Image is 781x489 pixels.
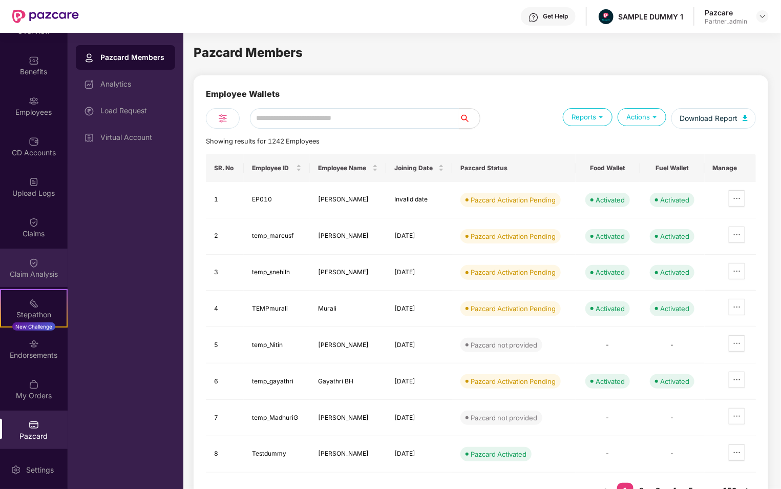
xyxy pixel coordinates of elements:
div: New Challenge [12,322,55,331]
td: 1 [206,182,244,218]
span: - [670,341,674,349]
span: - [670,450,674,457]
img: svg+xml;base64,PHN2ZyB4bWxucz0iaHR0cDovL3d3dy53My5vcmcvMjAwMC9zdmciIHdpZHRoPSIxOSIgaGVpZ2h0PSIxOS... [596,112,606,121]
td: [DATE] [386,327,452,363]
div: Load Request [100,107,167,115]
th: Fuel Wallet [640,154,705,182]
div: Activated [596,267,625,277]
td: [PERSON_NAME] [310,436,386,473]
td: temp_marcusf [244,218,310,255]
div: Pazcard Activation Pending [471,195,556,205]
div: Activated [596,195,625,205]
img: svg+xml;base64,PHN2ZyBpZD0iRGFzaGJvYXJkIiB4bWxucz0iaHR0cDovL3d3dy53My5vcmcvMjAwMC9zdmciIHdpZHRoPS... [84,79,94,90]
img: svg+xml;base64,PHN2ZyBpZD0iVmlydHVhbF9BY2NvdW50IiBkYXRhLW5hbWU9IlZpcnR1YWwgQWNjb3VudCIgeG1sbnM9Im... [84,133,94,143]
th: Employee ID [244,154,310,182]
img: svg+xml;base64,PHN2ZyBpZD0iSGVscC0zMngzMiIgeG1sbnM9Imh0dHA6Ly93d3cudzMub3JnLzIwMDAvc3ZnIiB3aWR0aD... [529,12,539,23]
div: Pazcard Activation Pending [471,267,556,277]
img: svg+xml;base64,PHN2ZyBpZD0iUHJvZmlsZSIgeG1sbnM9Imh0dHA6Ly93d3cudzMub3JnLzIwMDAvc3ZnIiB3aWR0aD0iMj... [84,53,94,63]
button: ellipsis [729,444,745,461]
button: ellipsis [729,263,745,279]
td: temp_Nitin [244,327,310,363]
img: svg+xml;base64,PHN2ZyB4bWxucz0iaHR0cDovL3d3dy53My5vcmcvMjAwMC9zdmciIHdpZHRoPSIxOSIgaGVpZ2h0PSIxOS... [650,112,660,121]
div: Pazcard Activation Pending [471,231,556,241]
td: [DATE] [386,255,452,291]
span: - [606,341,610,349]
th: SR. No [206,154,244,182]
th: Food Wallet [576,154,640,182]
span: ellipsis [729,194,745,202]
img: svg+xml;base64,PHN2ZyBpZD0iU2V0dGluZy0yMHgyMCIgeG1sbnM9Imh0dHA6Ly93d3cudzMub3JnLzIwMDAvc3ZnIiB3aW... [11,465,21,475]
span: - [606,450,610,457]
td: temp_MadhuriG [244,400,310,436]
td: Murali [310,291,386,327]
th: Employee Name [310,154,386,182]
div: Pazcard Members [100,52,167,63]
td: 7 [206,400,244,436]
td: Invalid date [386,182,452,218]
span: Download Report [680,113,737,124]
span: ellipsis [729,376,745,384]
div: Virtual Account [100,133,167,141]
div: Activated [660,231,689,241]
button: ellipsis [729,408,745,424]
td: temp_gayathri [244,363,310,400]
span: search [459,114,480,123]
div: Pazcard not provided [471,413,537,423]
td: Testdummy [244,436,310,473]
td: [PERSON_NAME] [310,327,386,363]
img: svg+xml;base64,PHN2ZyBpZD0iRHJvcGRvd24tMzJ4MzIiIHhtbG5zPSJodHRwOi8vd3d3LnczLm9yZy8yMDAwL3N2ZyIgd2... [758,12,767,21]
button: Download Report [671,108,756,129]
th: Manage [705,154,756,182]
img: svg+xml;base64,PHN2ZyBpZD0iUGF6Y2FyZCIgeG1sbnM9Imh0dHA6Ly93d3cudzMub3JnLzIwMDAvc3ZnIiB3aWR0aD0iMj... [29,420,39,430]
div: Pazcard not provided [471,340,537,350]
div: Pazcare [705,8,747,17]
th: Pazcard Status [452,154,576,182]
div: Partner_admin [705,17,747,26]
span: Employee Name [318,164,370,172]
img: svg+xml;base64,PHN2ZyBpZD0iQ2xhaW0iIHhtbG5zPSJodHRwOi8vd3d3LnczLm9yZy8yMDAwL3N2ZyIgd2lkdGg9IjIwIi... [29,258,39,268]
td: [PERSON_NAME] [310,182,386,218]
img: svg+xml;base64,PHN2ZyB4bWxucz0iaHR0cDovL3d3dy53My5vcmcvMjAwMC9zdmciIHdpZHRoPSIyNCIgaGVpZ2h0PSIyNC... [217,112,229,125]
td: [PERSON_NAME] [310,218,386,255]
td: TEMPmurali [244,291,310,327]
div: Activated [660,376,689,386]
td: 3 [206,255,244,291]
td: EP010 [244,182,310,218]
td: [DATE] [386,291,452,327]
img: svg+xml;base64,PHN2ZyBpZD0iTG9hZF9SZXF1ZXN0IiBkYXRhLW5hbWU9IkxvYWQgUmVxdWVzdCIgeG1sbnM9Imh0dHA6Ly... [84,106,94,116]
td: Gayathri BH [310,363,386,400]
div: Pazcard Activated [471,449,526,459]
button: ellipsis [729,372,745,388]
span: Pazcard Members [194,45,303,60]
img: svg+xml;base64,PHN2ZyBpZD0iTXlfT3JkZXJzIiBkYXRhLW5hbWU9Ik15IE9yZGVycyIgeG1sbnM9Imh0dHA6Ly93d3cudz... [29,379,39,390]
td: 5 [206,327,244,363]
div: Stepathon [1,310,67,320]
span: ellipsis [729,412,745,420]
span: - [606,414,610,421]
div: Get Help [543,12,568,21]
div: Activated [660,267,689,277]
td: [DATE] [386,400,452,436]
td: 2 [206,218,244,255]
div: SAMPLE DUMMY 1 [618,12,683,22]
td: 8 [206,436,244,473]
div: Pazcard Activation Pending [471,303,556,314]
img: svg+xml;base64,PHN2ZyBpZD0iRW5kb3JzZW1lbnRzIiB4bWxucz0iaHR0cDovL3d3dy53My5vcmcvMjAwMC9zdmciIHdpZH... [29,339,39,349]
div: Pazcard Activation Pending [471,376,556,386]
td: 4 [206,291,244,327]
div: Activated [660,195,689,205]
td: 6 [206,363,244,400]
div: Activated [596,231,625,241]
div: Actions [618,108,666,126]
span: ellipsis [729,339,745,348]
span: Employee ID [252,164,294,172]
button: ellipsis [729,227,745,243]
div: Activated [596,376,625,386]
img: Pazcare_Alternative_logo-01-01.png [599,9,614,24]
span: ellipsis [729,231,745,239]
span: ellipsis [729,267,745,275]
div: Activated [660,303,689,314]
button: ellipsis [729,299,745,315]
img: svg+xml;base64,PHN2ZyBpZD0iQ2xhaW0iIHhtbG5zPSJodHRwOi8vd3d3LnczLm9yZy8yMDAwL3N2ZyIgd2lkdGg9IjIwIi... [29,217,39,228]
div: Employee Wallets [206,88,280,108]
